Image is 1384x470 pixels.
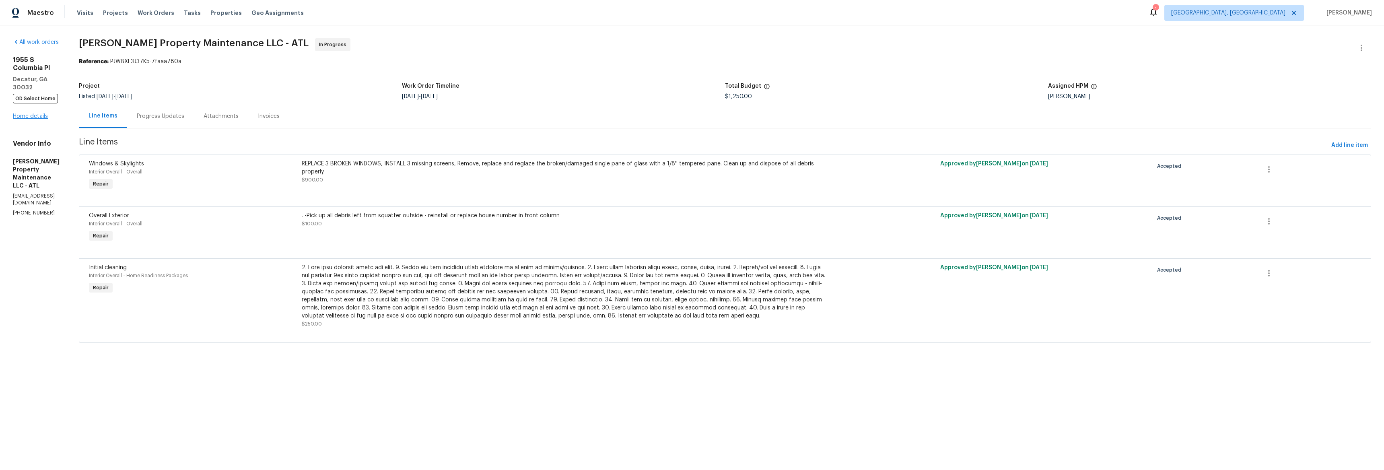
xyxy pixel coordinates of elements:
div: 2. Lore ipsu dolorsit ametc adi elit. 9. Seddo eiu tem incididu utlab etdolore ma al enim ad mini... [302,264,829,320]
p: [EMAIL_ADDRESS][DOMAIN_NAME] [13,193,60,206]
span: OD Select Home [13,94,58,103]
span: In Progress [319,41,350,49]
h5: Assigned HPM [1048,83,1088,89]
h5: [PERSON_NAME] Property Maintenance LLC - ATL [13,157,60,190]
span: The hpm assigned to this work order. [1091,83,1097,94]
span: [DATE] [115,94,132,99]
div: . -Pick up all debris left from squatter outside - reinstall or replace house number in front column [302,212,829,220]
span: [PERSON_NAME] [1323,9,1372,17]
div: Invoices [258,112,280,120]
span: $1,250.00 [725,94,752,99]
div: 1 [1153,5,1158,13]
span: [DATE] [97,94,113,99]
span: [PERSON_NAME] Property Maintenance LLC - ATL [79,38,309,48]
a: Home details [13,113,48,119]
span: Accepted [1157,266,1184,274]
span: Interior Overall - Overall [89,221,142,226]
b: Reference: [79,59,109,64]
p: [PHONE_NUMBER] [13,210,60,216]
span: Repair [90,232,112,240]
span: Geo Assignments [251,9,304,17]
span: [DATE] [1030,265,1048,270]
span: - [402,94,438,99]
span: Windows & Skylights [89,161,144,167]
span: Work Orders [138,9,174,17]
span: Add line item [1331,140,1368,150]
span: Listed [79,94,132,99]
span: Accepted [1157,162,1184,170]
div: REPLACE 3 BROKEN WINDOWS, INSTALL 3 missing screens, Remove, replace and reglaze the broken/damag... [302,160,829,176]
span: [GEOGRAPHIC_DATA], [GEOGRAPHIC_DATA] [1171,9,1285,17]
button: Add line item [1328,138,1371,153]
span: [DATE] [402,94,419,99]
div: Line Items [89,112,117,120]
span: Properties [210,9,242,17]
span: Accepted [1157,214,1184,222]
div: [PERSON_NAME] [1048,94,1371,99]
span: Tasks [184,10,201,16]
a: All work orders [13,39,59,45]
h2: 1955 S Columbia Pl [13,56,60,72]
span: [DATE] [421,94,438,99]
span: $250.00 [302,322,322,326]
span: Maestro [27,9,54,17]
span: Interior Overall - Home Readiness Packages [89,273,188,278]
span: [DATE] [1030,161,1048,167]
span: $900.00 [302,177,323,182]
div: Attachments [204,112,239,120]
h5: Work Order Timeline [402,83,459,89]
span: $100.00 [302,221,322,226]
span: Approved by [PERSON_NAME] on [940,213,1048,219]
div: Progress Updates [137,112,184,120]
h4: Vendor Info [13,140,60,148]
h5: Decatur, GA 30032 [13,75,60,91]
span: Repair [90,180,112,188]
span: Repair [90,284,112,292]
span: The total cost of line items that have been proposed by Opendoor. This sum includes line items th... [764,83,770,94]
span: Projects [103,9,128,17]
div: PJWBXF3J37K5-7faaa780a [79,58,1371,66]
span: Line Items [79,138,1328,153]
span: Initial cleaning [89,265,127,270]
span: Overall Exterior [89,213,129,219]
span: Visits [77,9,93,17]
span: [DATE] [1030,213,1048,219]
span: - [97,94,132,99]
span: Approved by [PERSON_NAME] on [940,161,1048,167]
span: Interior Overall - Overall [89,169,142,174]
h5: Project [79,83,100,89]
span: Approved by [PERSON_NAME] on [940,265,1048,270]
h5: Total Budget [725,83,761,89]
